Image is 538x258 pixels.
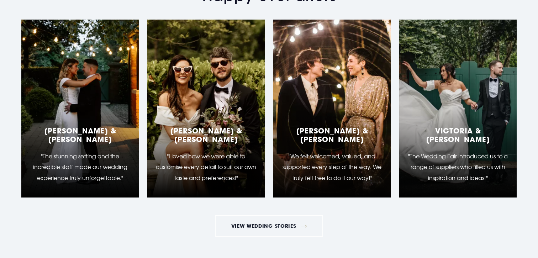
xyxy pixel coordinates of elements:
a: View Wedding Stories [215,215,323,237]
h5: Victoria & [PERSON_NAME] [408,126,508,143]
p: "The stunning setting and the incredible staff made our wedding experience truly unforgettable." [30,151,130,183]
a: [PERSON_NAME] & [PERSON_NAME] "I loved how we were able to customise every detail to suit our own... [147,20,265,198]
h5: [PERSON_NAME] & [PERSON_NAME] [156,126,256,143]
a: Victoria & [PERSON_NAME] "The Wedding Fair introduced us to a range of suppliers who filled us wi... [399,20,517,198]
p: "I loved how we were able to customise every detail to suit our own taste and preferences!" [156,151,256,183]
p: "The Wedding Fair introduced us to a range of suppliers who filled us with inspiration and ideas!" [408,151,508,183]
a: [PERSON_NAME] & [PERSON_NAME] "The stunning setting and the incredible staff made our wedding exp... [21,20,139,198]
h5: [PERSON_NAME] & [PERSON_NAME] [30,126,130,143]
h5: [PERSON_NAME] & [PERSON_NAME] [282,126,382,143]
a: [PERSON_NAME] & [PERSON_NAME] "We felt welcomed, valued, and supported every step of the way. We ... [273,20,391,198]
p: "We felt welcomed, valued, and supported every step of the way. We truly felt free to do it our w... [282,151,382,183]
